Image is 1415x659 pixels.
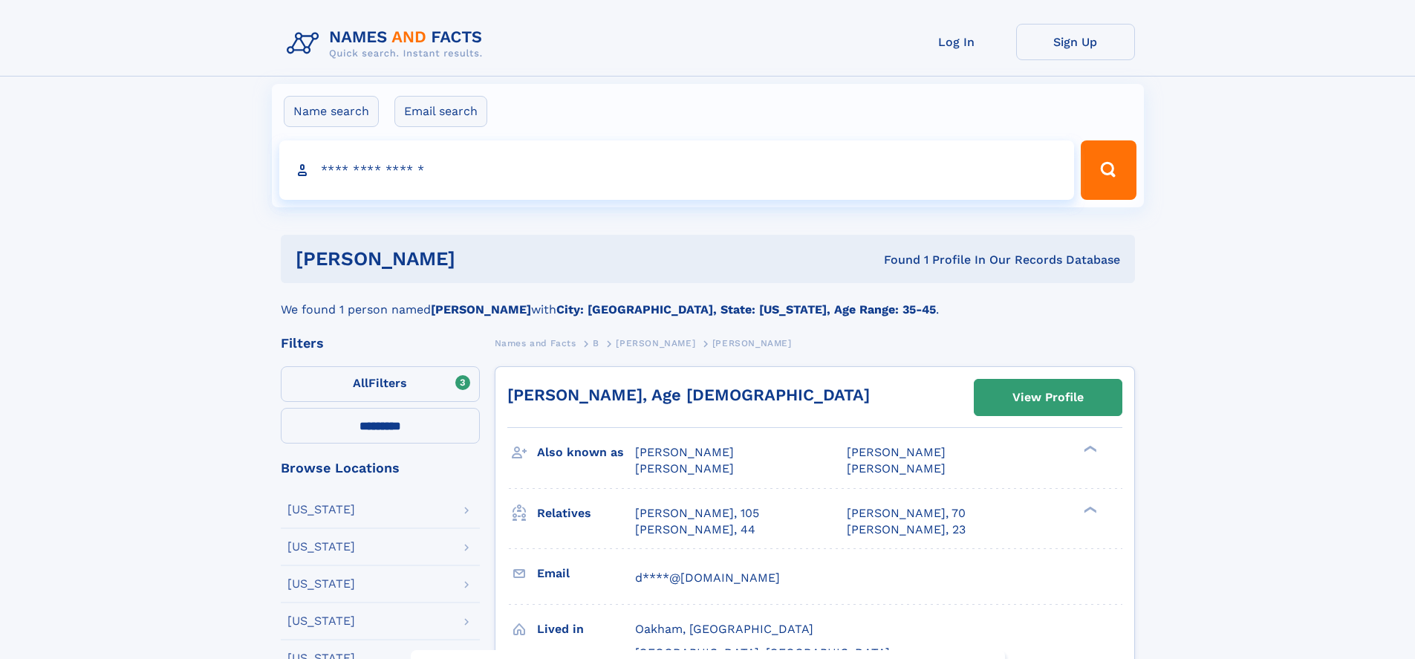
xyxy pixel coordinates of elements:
h3: Email [537,561,635,586]
h3: Lived in [537,617,635,642]
a: Names and Facts [495,334,576,352]
div: Filters [281,337,480,350]
a: [PERSON_NAME], 105 [635,505,759,522]
h3: Also known as [537,440,635,465]
input: search input [279,140,1075,200]
span: [PERSON_NAME] [847,461,946,475]
h1: [PERSON_NAME] [296,250,670,268]
button: Search Button [1081,140,1136,200]
a: [PERSON_NAME], 44 [635,522,755,538]
span: [PERSON_NAME] [635,461,734,475]
div: We found 1 person named with . [281,283,1135,319]
span: B [593,338,599,348]
a: [PERSON_NAME], 23 [847,522,966,538]
h3: Relatives [537,501,635,526]
b: [PERSON_NAME] [431,302,531,316]
div: View Profile [1012,380,1084,415]
b: City: [GEOGRAPHIC_DATA], State: [US_STATE], Age Range: 35-45 [556,302,936,316]
a: [PERSON_NAME] [616,334,695,352]
a: [PERSON_NAME], 70 [847,505,966,522]
label: Name search [284,96,379,127]
div: [US_STATE] [287,615,355,627]
a: Log In [897,24,1016,60]
span: [PERSON_NAME] [712,338,792,348]
a: Sign Up [1016,24,1135,60]
div: [US_STATE] [287,541,355,553]
label: Email search [394,96,487,127]
div: ❯ [1080,444,1098,454]
div: [US_STATE] [287,504,355,516]
span: [PERSON_NAME] [635,445,734,459]
a: [PERSON_NAME], Age [DEMOGRAPHIC_DATA] [507,386,870,404]
span: Oakham, [GEOGRAPHIC_DATA] [635,622,813,636]
span: [PERSON_NAME] [616,338,695,348]
a: View Profile [975,380,1122,415]
div: [US_STATE] [287,578,355,590]
a: B [593,334,599,352]
span: All [353,376,368,390]
div: Browse Locations [281,461,480,475]
div: Found 1 Profile In Our Records Database [669,252,1120,268]
label: Filters [281,366,480,402]
span: [PERSON_NAME] [847,445,946,459]
img: Logo Names and Facts [281,24,495,64]
div: ❯ [1080,504,1098,514]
